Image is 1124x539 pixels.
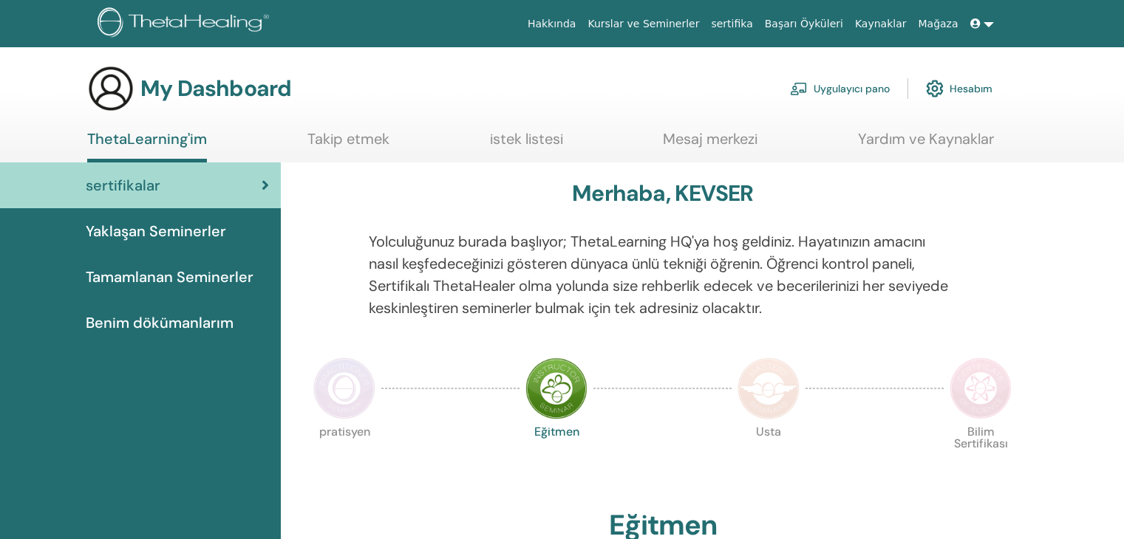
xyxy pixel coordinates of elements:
span: Yaklaşan Seminerler [86,220,226,242]
a: Hakkında [522,10,582,38]
span: Tamamlanan Seminerler [86,266,253,288]
a: ThetaLearning'im [87,130,207,162]
a: Kurslar ve Seminerler [582,10,705,38]
a: Yardım ve Kaynaklar [858,130,994,159]
a: Uygulayıcı pano [790,72,890,105]
p: Eğitmen [525,426,587,488]
a: sertifika [705,10,758,38]
span: Benim dökümanlarım [86,312,234,334]
span: sertifikalar [86,174,160,196]
img: logo.png [98,7,274,41]
img: chalkboard-teacher.svg [790,82,808,95]
a: Başarı Öyküleri [759,10,849,38]
img: generic-user-icon.jpg [87,65,134,112]
a: Hesabım [926,72,992,105]
img: Instructor [525,357,587,419]
h3: My Dashboard [140,75,291,102]
img: Practitioner [313,357,375,419]
img: Certificate of Science [950,357,1012,419]
a: Takip etmek [307,130,389,159]
p: Usta [738,426,800,488]
p: Yolculuğunuz burada başlıyor; ThetaLearning HQ'ya hoş geldiniz. Hayatınızın amacını nasıl keşfede... [369,230,957,319]
a: Kaynaklar [849,10,913,38]
p: Bilim Sertifikası [950,426,1012,488]
img: cog.svg [926,76,944,101]
p: pratisyen [313,426,375,488]
a: Mesaj merkezi [663,130,757,159]
a: istek listesi [490,130,563,159]
img: Master [738,357,800,419]
h3: Merhaba, KEVSER [572,180,753,207]
a: Mağaza [912,10,964,38]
